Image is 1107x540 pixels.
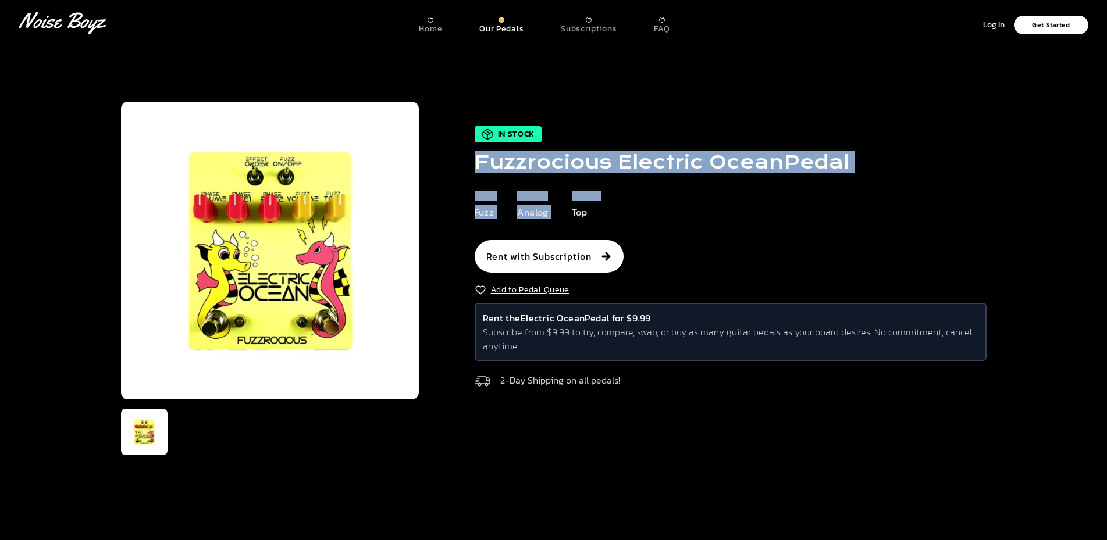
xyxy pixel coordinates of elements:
button: Add to Pedal Queue [475,284,569,296]
p: 2-Day Shipping on all pedals! [500,373,620,388]
h6: Rent the Electric Ocean Pedal for $9.99 [483,311,978,325]
button: Get Started [1014,16,1088,34]
a: FAQ [654,12,670,34]
button: Rent with Subscription [475,240,624,273]
p: Log In [983,19,1005,32]
h1: Fuzzrocious Electric Ocean Pedal [475,152,849,173]
img: Thumbnail Fuzzrocious Electric Ocean [126,413,163,450]
p: Our Pedals [479,24,524,34]
p: Subscribe from $9.99 to try, compare, swap, or buy as many guitar pedals as your board desires. N... [483,325,978,353]
p: Top [572,205,601,219]
a: Subscriptions [561,12,617,34]
p: Analog [517,205,548,219]
a: Home [419,12,442,34]
p: Fuzz [475,205,494,219]
h6: Cables [572,191,601,205]
p: Home [419,24,442,34]
h6: Signal [517,191,548,205]
p: FAQ [654,24,670,34]
div: In Stock [475,126,542,142]
img: Fuzzrocious Electric Ocean [121,102,419,399]
a: Our Pedals [479,12,524,34]
h6: Type [475,191,494,205]
p: Get Started [1032,22,1070,28]
p: Subscriptions [561,24,617,34]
